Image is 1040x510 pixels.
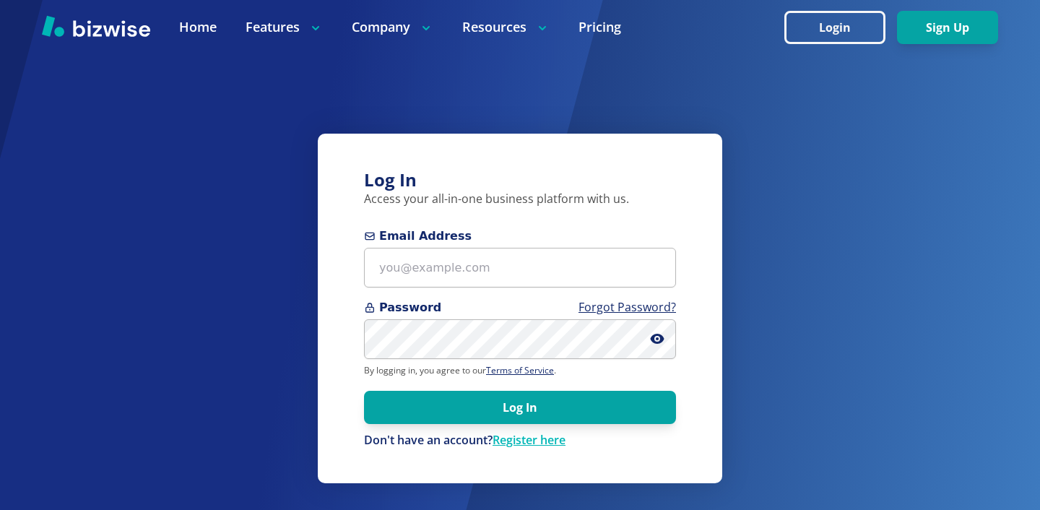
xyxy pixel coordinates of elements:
h3: Log In [364,168,676,192]
span: Email Address [364,228,676,245]
p: Resources [462,18,550,36]
button: Log In [364,391,676,424]
p: Don't have an account? [364,433,676,449]
p: Features [246,18,323,36]
div: Don't have an account?Register here [364,433,676,449]
input: you@example.com [364,248,676,288]
a: Sign Up [897,21,998,35]
a: Login [784,21,897,35]
p: By logging in, you agree to our . [364,365,676,376]
a: Home [179,18,217,36]
img: Bizwise Logo [42,15,150,37]
a: Terms of Service [486,364,554,376]
button: Login [784,11,885,44]
a: Register here [493,432,565,448]
a: Forgot Password? [578,299,676,315]
p: Access your all-in-one business platform with us. [364,191,676,207]
a: Pricing [578,18,621,36]
button: Sign Up [897,11,998,44]
span: Password [364,299,676,316]
p: Company [352,18,433,36]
